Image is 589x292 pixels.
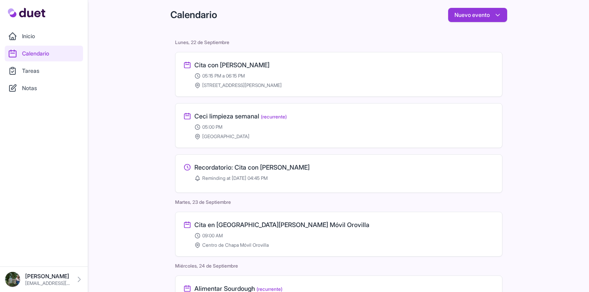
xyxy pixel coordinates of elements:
h1: Calendario [170,9,217,21]
span: Centro de Chapa Móvil Orovilla [202,242,269,248]
h2: Martes, 23 de Septiembre [175,199,502,205]
a: Calendario [5,46,83,61]
a: Inicio [5,28,83,44]
span: [GEOGRAPHIC_DATA] [202,133,249,140]
h3: Cita con [PERSON_NAME] [194,60,270,70]
span: 05:00 PM [202,124,222,130]
span: (recurrente) [257,286,282,292]
span: 09:00 AM [202,233,223,239]
span: [STREET_ADDRESS][PERSON_NAME] [202,82,282,89]
a: Ceci limpieza semanal(recurrente) 05:00 PM [GEOGRAPHIC_DATA] [183,111,494,140]
img: DSC08576_Original.jpeg [5,272,20,287]
p: [EMAIL_ADDRESS][DOMAIN_NAME] [25,280,70,286]
p: [PERSON_NAME] [25,272,70,280]
h3: Recordatorio: Cita con [PERSON_NAME] [194,163,310,172]
a: [PERSON_NAME] [EMAIL_ADDRESS][DOMAIN_NAME] [5,272,83,287]
h2: Lunes, 22 de Septiembre [175,39,502,46]
span: Reminding at [DATE] 04:45 PM [202,175,268,181]
h2: Miércoles, 24 de Septiembre [175,263,502,269]
h3: Cita en [GEOGRAPHIC_DATA][PERSON_NAME] Móvil Orovilla [194,220,369,229]
a: Cita con [PERSON_NAME] 05:15 PM a 06:15 PM [STREET_ADDRESS][PERSON_NAME] [183,60,494,89]
a: Edit Recordatorio: Cita con SAENZ PEDROSA, CESAR [183,163,494,185]
a: Cita en [GEOGRAPHIC_DATA][PERSON_NAME] Móvil Orovilla 09:00 AM Centro de Chapa Móvil Orovilla [183,220,494,248]
span: 05:15 PM a 06:15 PM [202,73,245,79]
a: Notas [5,80,83,96]
h3: Ceci limpieza semanal [194,111,287,121]
button: Nuevo evento [448,8,507,22]
span: (recurrente) [261,114,287,120]
a: Tareas [5,63,83,79]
